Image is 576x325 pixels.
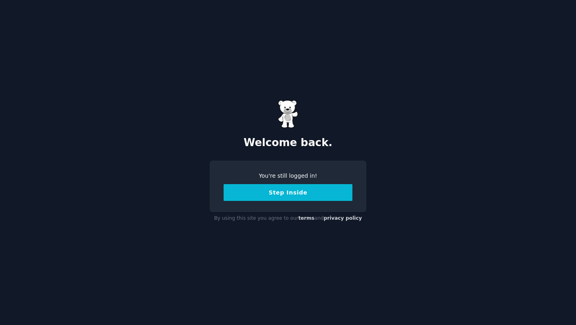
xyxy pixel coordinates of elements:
a: privacy policy [324,215,362,221]
button: Step Inside [224,184,352,201]
img: Gummy Bear [278,100,298,128]
a: terms [298,215,314,221]
div: You're still logged in! [224,172,352,180]
div: By using this site you agree to our and [210,212,366,225]
a: Step Inside [224,189,352,196]
h2: Welcome back. [210,136,366,149]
